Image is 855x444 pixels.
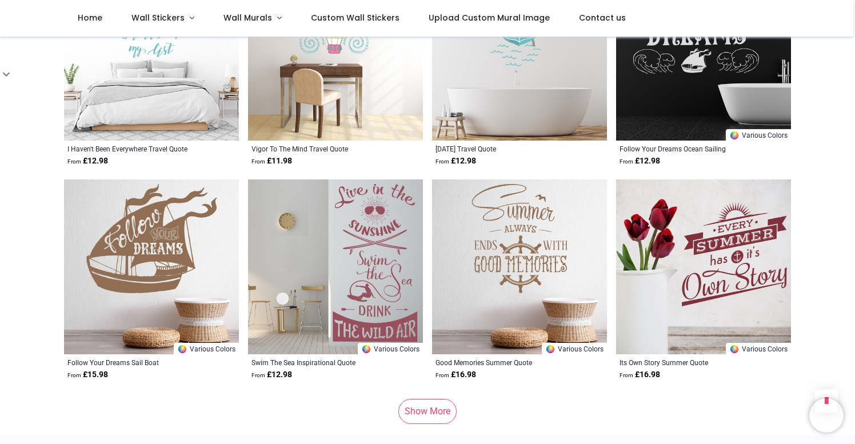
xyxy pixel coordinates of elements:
[579,12,626,23] span: Contact us
[251,155,292,167] strong: £ 11.98
[620,369,660,381] strong: £ 16.98
[358,343,423,354] a: Various Colors
[67,144,202,153] a: I Haven't Been Everywhere Travel Quote
[67,369,108,381] strong: £ 15.98
[177,344,187,354] img: Color Wheel
[620,372,633,378] span: From
[620,155,660,167] strong: £ 12.98
[398,399,457,424] a: Show More
[620,358,754,367] a: Its Own Story Summer Quote
[251,369,292,381] strong: £ 12.98
[174,343,239,354] a: Various Colors
[436,155,476,167] strong: £ 12.98
[432,179,607,354] img: Good Memories Summer Quote Wall Sticker
[251,372,265,378] span: From
[620,144,754,153] a: Follow Your Dreams Ocean Sailing
[251,158,265,165] span: From
[729,130,740,141] img: Color Wheel
[436,372,449,378] span: From
[436,144,570,153] a: [DATE] Travel Quote
[311,12,399,23] span: Custom Wall Stickers
[729,344,740,354] img: Color Wheel
[429,12,550,23] span: Upload Custom Mural Image
[67,155,108,167] strong: £ 12.98
[361,344,371,354] img: Color Wheel
[620,158,633,165] span: From
[436,158,449,165] span: From
[616,179,791,354] img: Its Own Story Summer Quote Wall Sticker
[251,358,386,367] a: Swim The Sea Inspirational Quote
[67,372,81,378] span: From
[67,358,202,367] a: Follow Your Dreams Sail Boat
[726,129,791,141] a: Various Colors
[131,12,185,23] span: Wall Stickers
[542,343,607,354] a: Various Colors
[726,343,791,354] a: Various Colors
[64,179,239,354] img: Follow Your Dreams Sail Boat Wall Sticker
[67,158,81,165] span: From
[436,369,476,381] strong: £ 16.98
[78,12,102,23] span: Home
[809,398,844,433] iframe: Brevo live chat
[248,179,423,354] img: Swim The Sea Inspirational Quote Wall Sticker
[545,344,556,354] img: Color Wheel
[223,12,272,23] span: Wall Murals
[436,358,570,367] a: Good Memories Summer Quote
[251,144,386,153] a: Vigor To The Mind Travel Quote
